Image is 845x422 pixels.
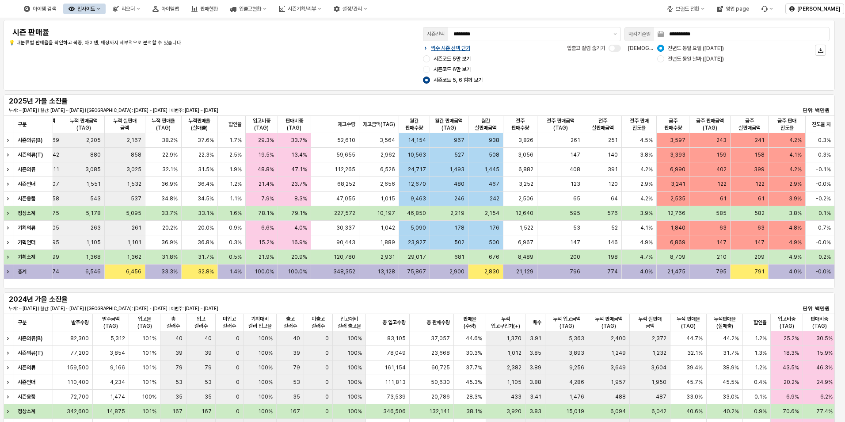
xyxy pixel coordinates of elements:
[86,137,101,144] span: 2,205
[816,239,831,246] span: -0.0%
[9,107,556,114] p: 누계: ~ [DATE] | 월간: [DATE] ~ [DATE] | [GEOGRAPHIC_DATA]: [DATE] ~ [DATE] | 이번주: [DATE] ~ [DATE]
[18,239,35,246] strong: 기획언더
[812,121,831,128] span: 진도율 차
[625,117,653,131] span: 전주 판매 진도율
[198,224,214,231] span: 20.0%
[292,151,308,158] span: 13.4%
[755,210,765,217] span: 582
[489,253,499,261] span: 676
[127,180,141,188] span: 1,532
[773,117,802,131] span: 금주 판매 진도율
[570,151,580,158] span: 147
[162,253,178,261] span: 31.8%
[90,195,101,202] span: 543
[338,137,356,144] span: 52,610
[754,319,767,326] span: 할인율
[490,195,499,202] span: 242
[633,315,666,330] span: 누적 실판매 금액
[67,117,101,131] span: 누적 판매금액(TAG)
[674,315,703,330] span: 누적 판매율(TAG)
[570,239,580,246] span: 147
[515,210,533,217] span: 12,640
[292,180,308,188] span: 23.7%
[295,195,308,202] span: 8.3%
[816,166,831,173] span: -0.1%
[239,6,261,12] div: 입출고현황
[198,166,214,173] span: 31.5%
[4,361,15,375] div: Expand row
[4,346,15,360] div: Expand row
[86,210,101,217] span: 5,178
[818,151,831,158] span: 0.3%
[198,195,214,202] span: 34.5%
[454,224,464,231] span: 178
[431,45,470,52] p: 짝수 시즌 선택 닫기
[230,180,242,188] span: 1.2%
[717,180,727,188] span: 122
[198,151,214,158] span: 22.3%
[258,210,274,217] span: 78.1%
[423,45,470,52] button: 짝수 시즌 선택 닫기
[190,315,212,330] span: 입고 컬러수
[4,148,15,162] div: Expand row
[91,224,101,231] span: 263
[280,315,300,330] span: 출고 컬러수
[9,97,146,106] h5: 2025년 가을 소진율
[259,253,274,261] span: 21.9%
[489,180,499,188] span: 467
[229,253,242,261] span: 0.5%
[489,239,499,246] span: 500
[200,6,218,12] div: 판매현황
[185,117,214,131] span: 누적판매율(실매출)
[295,224,308,231] span: 4.0%
[789,239,802,246] span: 4.9%
[274,4,327,14] div: 시즌기획/리뷰
[381,151,396,158] span: 2,962
[518,239,533,246] span: 6,967
[86,180,101,188] span: 1,551
[640,239,653,246] span: 4.9%
[19,4,61,14] button: 아이템 검색
[4,250,15,264] div: Expand row
[4,375,15,389] div: Expand row
[472,117,499,131] span: 월간 실판매금액
[454,239,464,246] span: 502
[449,166,464,173] span: 1,493
[18,210,35,216] strong: 정상소계
[588,117,618,131] span: 전주 실판매금액
[567,45,605,51] span: 입출고 컬럼 숨기기
[162,151,178,158] span: 22.9%
[716,239,727,246] span: 147
[454,180,464,188] span: 480
[671,195,686,202] span: 2,535
[335,166,356,173] span: 112,265
[610,27,620,41] button: 제안 사항 표시
[489,224,499,231] span: 176
[107,4,145,14] button: 리오더
[408,253,426,261] span: 29,017
[33,6,56,12] div: 아이템 검색
[18,181,35,187] strong: 시즌언더
[607,210,618,217] span: 576
[198,180,214,188] span: 36.4%
[219,315,240,330] span: 미입고 컬러수
[4,133,15,147] div: Expand row
[641,180,653,188] span: 2.9%
[229,210,242,217] span: 1.6%
[71,319,89,326] span: 발주수량
[671,180,686,188] span: 3,241
[161,210,178,217] span: 33.7%
[454,253,464,261] span: 681
[408,166,426,173] span: 24,717
[225,4,272,14] button: 입출고현황
[450,210,464,217] span: 2,219
[641,224,653,231] span: 4.1%
[86,239,101,246] span: 1,105
[411,224,426,231] span: 5,090
[132,224,141,231] span: 261
[147,4,184,14] button: 아이템맵
[4,265,15,279] div: Expand row
[162,224,178,231] span: 20.2%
